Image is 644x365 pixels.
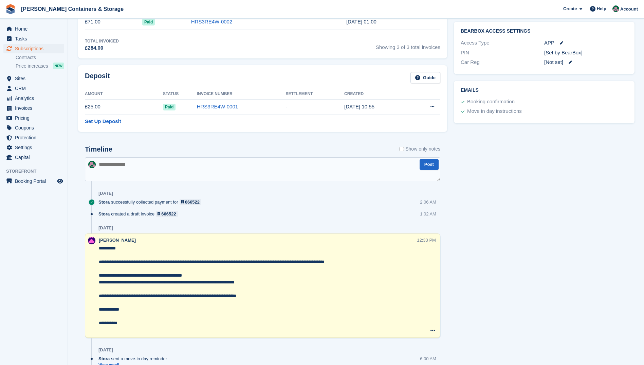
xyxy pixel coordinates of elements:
h2: Timeline [85,145,112,153]
div: 2:06 AM [420,199,436,205]
span: Booking Portal [15,176,56,186]
a: Price increases NEW [16,62,64,70]
span: Capital [15,153,56,162]
div: Move in day instructions [467,107,522,116]
div: [DATE] [98,191,113,196]
span: Invoices [15,103,56,113]
span: Help [597,5,606,12]
a: menu [3,113,64,123]
th: Invoice Number [197,89,286,100]
a: 666522 [156,211,178,217]
img: Julia Marcham [88,161,96,168]
div: PIN [461,49,544,57]
th: Amount [85,89,163,100]
span: Stora [98,355,110,362]
div: APP [544,39,628,47]
span: Stora [98,211,110,217]
a: menu [3,84,64,93]
a: menu [3,153,64,162]
th: Status [163,89,197,100]
div: Access Type [461,39,544,47]
input: Show only notes [400,145,404,153]
span: Coupons [15,123,56,133]
span: Settings [15,143,56,152]
button: Post [420,159,439,170]
a: menu [3,44,64,53]
div: [Not set] [544,58,628,66]
a: menu [3,103,64,113]
td: - [286,99,344,115]
span: Showing 3 of 3 total invoices [376,38,440,52]
div: 6:00 AM [420,355,436,362]
div: 1:02 AM [420,211,436,217]
span: Storefront [6,168,68,175]
span: Stora [98,199,110,205]
a: menu [3,143,64,152]
span: Protection [15,133,56,142]
th: Created [344,89,409,100]
span: Paid [163,104,176,110]
th: Settlement [286,89,344,100]
a: Guide [410,72,440,83]
div: sent a move-in day reminder [98,355,170,362]
img: Nathan Edwards [88,237,95,244]
a: HRS3RE4W-0001 [197,104,238,109]
span: Price increases [16,63,48,69]
h2: Deposit [85,72,110,83]
a: menu [3,34,64,44]
span: Create [563,5,577,12]
a: Preview store [56,177,64,185]
img: stora-icon-8386f47178a22dfd0bd8f6a31ec36ba5ce8667c1dd55bd0f319d3a0aa187defe.svg [5,4,16,14]
a: HRS3RE4W-0002 [191,19,232,24]
a: [PERSON_NAME] Containers & Storage [18,3,126,15]
div: 666522 [161,211,176,217]
td: £25.00 [85,99,163,115]
div: Total Invoiced [85,38,119,44]
span: Tasks [15,34,56,44]
div: [DATE] [98,347,113,353]
a: menu [3,24,64,34]
a: menu [3,74,64,83]
span: Analytics [15,93,56,103]
span: Subscriptions [15,44,56,53]
div: Booking confirmation [467,98,515,106]
h2: BearBox Access Settings [461,29,628,34]
img: Julia Marcham [612,5,619,12]
time: 2025-05-31 00:00:11 UTC [346,19,376,24]
span: [PERSON_NAME] [99,238,136,243]
a: 666522 [180,199,202,205]
div: £284.00 [85,44,119,52]
div: NEW [53,63,64,69]
span: Sites [15,74,56,83]
time: 2025-05-29 09:55:57 UTC [344,104,374,109]
h2: Emails [461,88,628,93]
div: successfully collected payment for [98,199,205,205]
a: menu [3,176,64,186]
span: Pricing [15,113,56,123]
a: menu [3,123,64,133]
a: Set Up Deposit [85,118,121,125]
td: £71.00 [85,14,142,30]
label: Show only notes [400,145,440,153]
div: 12:33 PM [417,237,436,243]
a: Contracts [16,54,64,61]
span: Home [15,24,56,34]
span: Paid [142,19,155,25]
div: [DATE] [98,225,113,231]
div: [Set by BearBox] [544,49,628,57]
div: 666522 [185,199,200,205]
a: menu [3,133,64,142]
a: menu [3,93,64,103]
span: CRM [15,84,56,93]
div: Car Reg [461,58,544,66]
span: Account [620,6,638,13]
div: created a draft invoice [98,211,181,217]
